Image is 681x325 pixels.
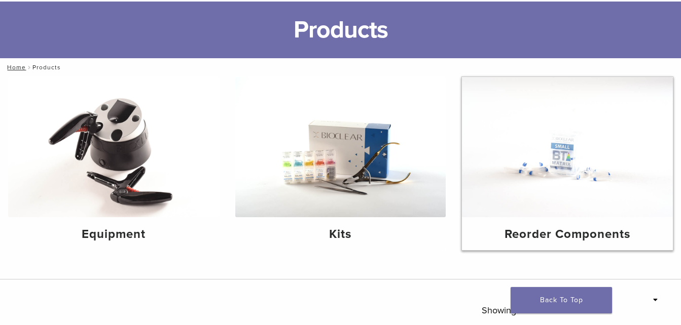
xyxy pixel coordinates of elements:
h4: Equipment [16,225,211,243]
a: Back To Top [511,287,612,313]
h4: Kits [243,225,438,243]
a: Kits [235,77,446,250]
span: / [26,65,32,70]
img: Kits [235,77,446,217]
h4: Reorder Components [470,225,665,243]
a: Reorder Components [462,77,673,250]
p: Showing results [482,300,542,321]
img: Reorder Components [462,77,673,217]
a: Equipment [8,77,219,250]
a: Home [4,64,26,71]
img: Equipment [8,77,219,217]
